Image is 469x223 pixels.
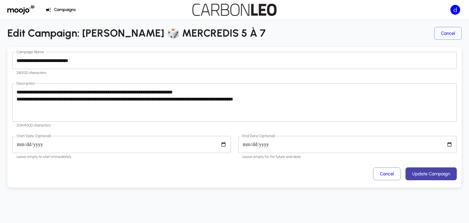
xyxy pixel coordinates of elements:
button: Cancel [373,167,401,180]
button: Update Campaign [405,167,457,180]
button: Cancel [434,27,462,40]
label: Description [16,81,35,86]
p: 28/500 characters [16,70,453,76]
h4: Edit Campaign: [PERSON_NAME] 🎲 MERCREDIS 5 À 7 [7,27,266,40]
p: Leave empty for far future end date [242,154,453,160]
p: 204/4000 characters [16,122,453,129]
img: Carbonleo Logo [192,4,277,16]
div: d [450,5,460,15]
label: Campaign Name [16,49,44,54]
button: Standard privileges [449,3,462,16]
label: Start Date (Optional) [16,133,51,138]
p: Leave empty to start immediately [16,154,227,160]
label: End Date (Optional) [242,133,275,138]
img: Moojo Logo [7,5,35,15]
button: Campaigns [44,4,78,16]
